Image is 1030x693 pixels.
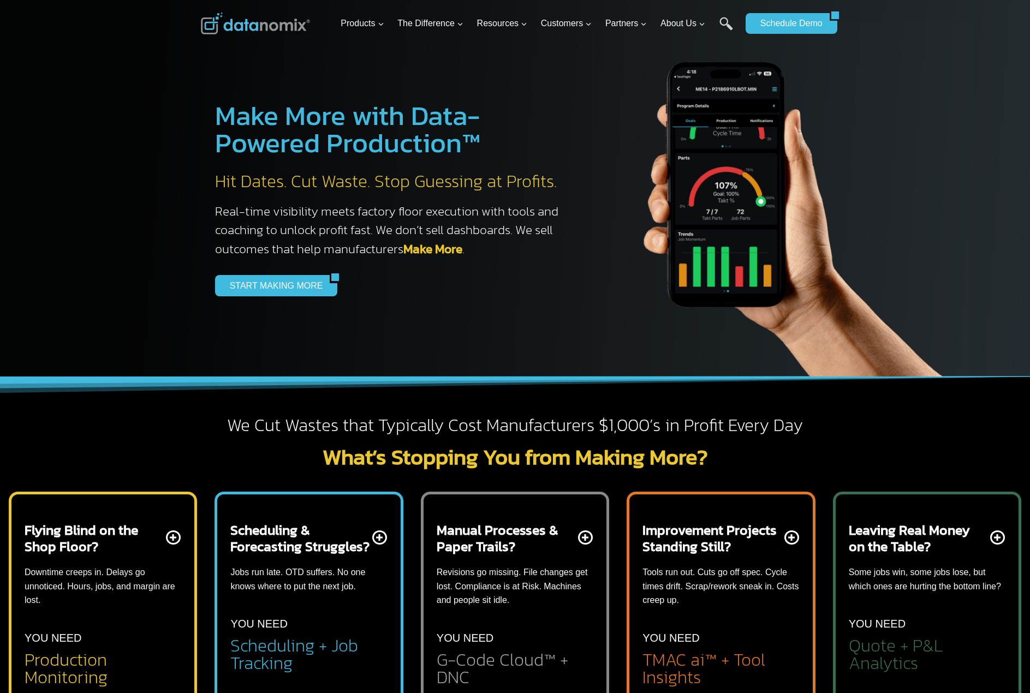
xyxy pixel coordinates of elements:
[230,522,370,554] h2: Scheduling & Forecasting Struggles?
[437,651,593,686] h2: G-Code Cloud™ + DNC
[25,522,164,554] h2: Flying Blind on the Shop Floor?
[605,16,647,31] span: Partners
[201,414,830,437] h2: We Cut Wastes that Typically Cost Manufacturers $1,000’s in Profit Every Day
[230,615,287,632] p: YOU NEED
[201,446,830,468] h2: What’s Stopping You from Making More?
[477,16,527,31] span: Resources
[201,13,310,34] img: Datanomix
[746,13,830,34] a: Schedule Demo
[642,565,799,607] p: Tools run out. Cuts go off spec. Cycle times drift. Scrap/rework sneak in. Costs creep up.
[215,102,570,157] h1: Make More with Data-Powered Production™
[437,522,576,554] h2: Manual Processes & Paper Trails?
[849,522,988,554] h2: Leaving Real Money on the Table?
[25,651,181,686] h2: Production Monitoring
[403,240,462,258] a: Make More
[25,629,81,647] p: YOU NEED
[592,22,974,377] img: The Datanoix Mobile App available on Android and iOS Devices
[437,565,593,607] p: Revisions go missing. File changes get lost. Compliance is at Risk. Machines and people sit idle.
[336,6,740,41] nav: Primary Navigation
[719,17,733,41] a: Search
[642,629,699,647] p: YOU NEED
[25,565,181,607] p: Downtime creeps in. Delays go unnoticed. Hours, jobs, and margin are lost.
[215,202,570,259] h3: Real-time visibility meets factory floor execution with tools and coaching to unlock profit fast....
[849,565,1005,593] p: Some jobs win, some jobs lose, but which ones are hurting the bottom line?
[230,565,387,593] p: Jobs run late. OTD suffers. No one knows where to put the next job.
[437,629,493,647] p: YOU NEED
[215,275,330,296] a: START MAKING MORE
[849,615,906,632] p: YOU NEED
[341,16,384,31] span: Products
[230,637,387,672] h2: Scheduling + Job Tracking
[849,637,1005,672] h2: Quote + P&L Analytics
[541,16,592,31] span: Customers
[397,16,463,31] span: The Difference
[642,522,782,554] h2: Improvement Projects Standing Still?
[660,16,705,31] span: About Us
[215,170,570,193] h2: Hit Dates. Cut Waste. Stop Guessing at Profits.
[642,651,799,686] h2: TMAC ai™ + Tool Insights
